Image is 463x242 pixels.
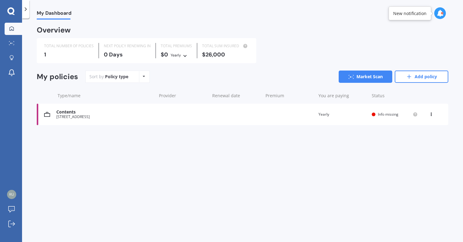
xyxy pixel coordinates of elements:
[37,27,71,33] div: Overview
[171,52,181,58] div: Yearly
[318,111,367,117] div: Yearly
[56,115,153,119] div: [STREET_ADDRESS]
[44,52,94,58] div: 1
[37,72,78,81] div: My policies
[105,74,128,80] div: Policy type
[318,93,367,99] div: You are paying
[202,43,249,49] div: TOTAL SUM INSURED
[339,71,392,83] a: Market Scan
[104,43,151,49] div: NEXT POLICY RENEWING IN
[44,43,94,49] div: TOTAL NUMBER OF POLICIES
[393,10,427,17] div: New notification
[202,52,249,58] div: $26,000
[104,52,151,58] div: 0 Days
[58,93,154,99] div: Type/name
[378,112,398,117] span: Info missing
[44,111,50,117] img: Contents
[89,74,128,80] div: Sort by:
[212,93,261,99] div: Renewal date
[7,190,16,199] img: 7ed07dcf8700b1214e2d41c64e7df5e7
[37,10,71,18] span: My Dashboard
[395,71,448,83] a: Add policy
[56,109,153,115] div: Contents
[265,93,314,99] div: Premium
[159,93,207,99] div: Provider
[161,52,192,58] div: $0
[161,43,192,49] div: TOTAL PREMIUMS
[372,93,418,99] div: Status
